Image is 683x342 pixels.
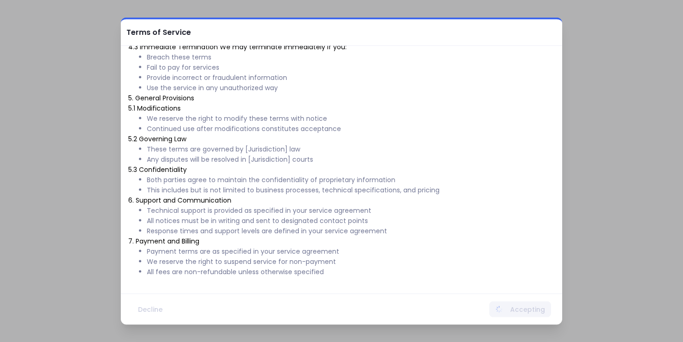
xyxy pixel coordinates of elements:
[147,226,555,236] li: Response times and support levels are defined in your service agreement
[147,144,555,154] li: These terms are governed by [Jurisdiction] law
[121,20,191,46] h2: Terms of Service
[128,103,555,113] p: 5.1 Modifications
[147,267,555,277] li: All fees are non-refundable unless otherwise specified
[147,154,555,164] li: Any disputes will be resolved in [Jurisdiction] courts
[147,185,555,195] li: This includes but is not limited to business processes, technical specifications, and pricing
[128,93,555,103] h2: 5. General Provisions
[147,246,555,256] li: Payment terms are as specified in your service agreement
[147,256,555,267] li: We reserve the right to suspend service for non-payment
[147,113,555,124] li: We reserve the right to modify these terms with notice
[147,124,555,134] li: Continued use after modifications constitutes acceptance
[128,42,555,52] p: 4.3 Immediate Termination We may terminate immediately if you:
[128,236,555,246] h2: 7. Payment and Billing
[147,205,555,216] li: Technical support is provided as specified in your service agreement
[128,134,555,144] p: 5.2 Governing Law
[147,83,555,93] li: Use the service in any unauthorized way
[128,195,555,205] h2: 6. Support and Communication
[147,62,555,72] li: Fail to pay for services
[147,175,555,185] li: Both parties agree to maintain the confidentiality of proprietary information
[147,52,555,62] li: Breach these terms
[147,216,555,226] li: All notices must be in writing and sent to designated contact points
[128,164,555,175] p: 5.3 Confidentiality
[147,72,555,83] li: Provide incorrect or fraudulent information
